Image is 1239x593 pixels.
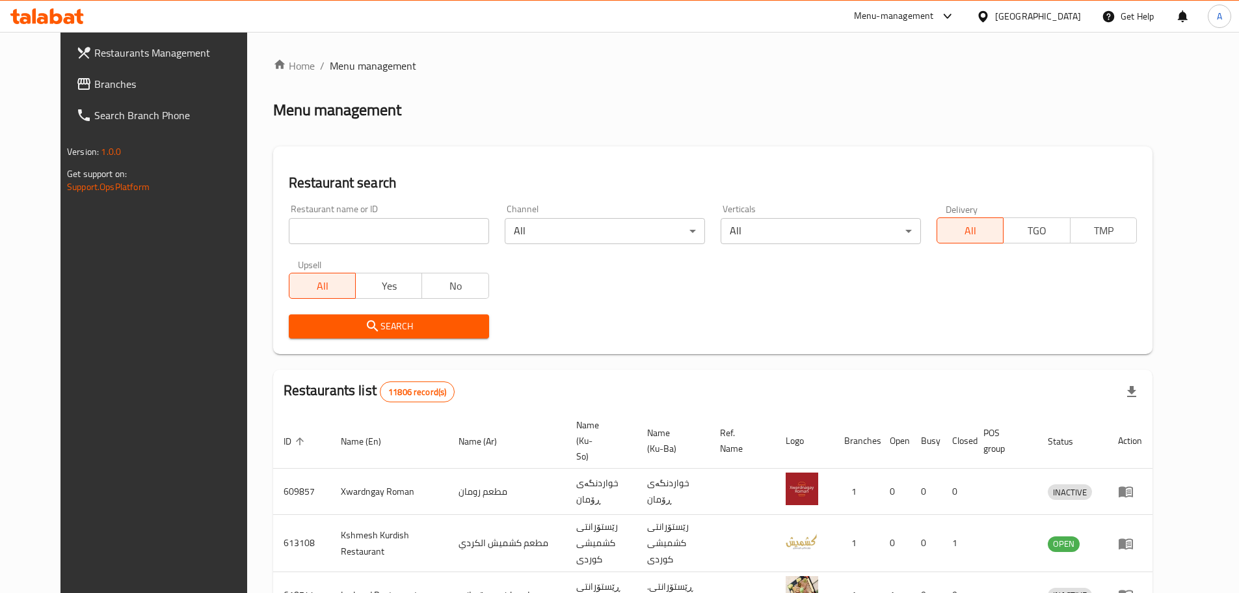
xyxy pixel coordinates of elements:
th: Closed [942,413,973,469]
span: All [942,221,998,240]
button: Search [289,314,489,338]
span: Ref. Name [720,425,760,456]
td: 0 [879,515,911,572]
span: Name (Ar) [459,434,514,449]
a: Branches [66,68,267,100]
span: Get support on: [67,165,127,182]
label: Delivery [946,204,978,214]
div: Export file [1116,376,1147,407]
span: Branches [94,76,257,92]
button: All [289,273,356,299]
td: 613108 [273,515,330,572]
span: ID [284,434,308,449]
nav: breadcrumb [273,58,1152,74]
td: رێستۆرانتی کشمیشى كوردى [566,515,637,572]
span: TMP [1076,221,1132,240]
td: مطعم رومان [448,469,566,515]
th: Action [1108,413,1152,469]
a: Restaurants Management [66,37,267,68]
span: Name (Ku-Ba) [647,425,694,456]
span: Menu management [330,58,416,74]
span: All [295,277,351,296]
div: Menu [1118,536,1142,551]
td: 609857 [273,469,330,515]
td: 0 [911,515,942,572]
img: Xwardngay Roman [786,473,818,505]
span: 1.0.0 [101,143,121,160]
span: OPEN [1048,536,1080,551]
span: Version: [67,143,99,160]
th: Open [879,413,911,469]
th: Logo [775,413,834,469]
h2: Restaurants list [284,381,455,402]
span: A [1217,9,1222,23]
span: Restaurants Management [94,45,257,61]
button: TGO [1003,217,1070,243]
span: 11806 record(s) [380,386,454,398]
button: Yes [355,273,422,299]
td: Kshmesh Kurdish Restaurant [330,515,448,572]
div: All [505,218,705,244]
span: Name (En) [341,434,398,449]
a: Search Branch Phone [66,100,267,131]
span: POS group [983,425,1022,456]
td: خواردنگەی ڕۆمان [637,469,710,515]
div: INACTIVE [1048,484,1092,500]
span: No [427,277,483,296]
button: TMP [1070,217,1137,243]
button: All [937,217,1004,243]
td: رێستۆرانتی کشمیشى كوردى [637,515,710,572]
label: Upsell [298,260,322,269]
h2: Restaurant search [289,173,1137,193]
span: Name (Ku-So) [576,417,621,464]
h2: Menu management [273,100,401,120]
td: 1 [942,515,973,572]
td: 0 [879,469,911,515]
a: Home [273,58,315,74]
td: Xwardngay Roman [330,469,448,515]
input: Search for restaurant name or ID.. [289,218,489,244]
div: OPEN [1048,536,1080,552]
span: Search Branch Phone [94,107,257,123]
span: Yes [361,277,417,296]
div: Menu [1118,484,1142,499]
span: INACTIVE [1048,485,1092,500]
th: Busy [911,413,942,469]
td: 0 [942,469,973,515]
td: 1 [834,469,879,515]
span: TGO [1009,221,1065,240]
td: 0 [911,469,942,515]
td: مطعم كشميش الكردي [448,515,566,572]
span: Status [1048,434,1090,449]
div: Menu-management [854,8,934,24]
button: No [421,273,488,299]
td: خواردنگەی ڕۆمان [566,469,637,515]
li: / [320,58,325,74]
div: [GEOGRAPHIC_DATA] [995,9,1081,23]
div: Total records count [380,381,455,402]
a: Support.OpsPlatform [67,178,150,195]
div: All [721,218,921,244]
span: Search [299,318,479,335]
th: Branches [834,413,879,469]
img: Kshmesh Kurdish Restaurant [786,525,818,557]
td: 1 [834,515,879,572]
